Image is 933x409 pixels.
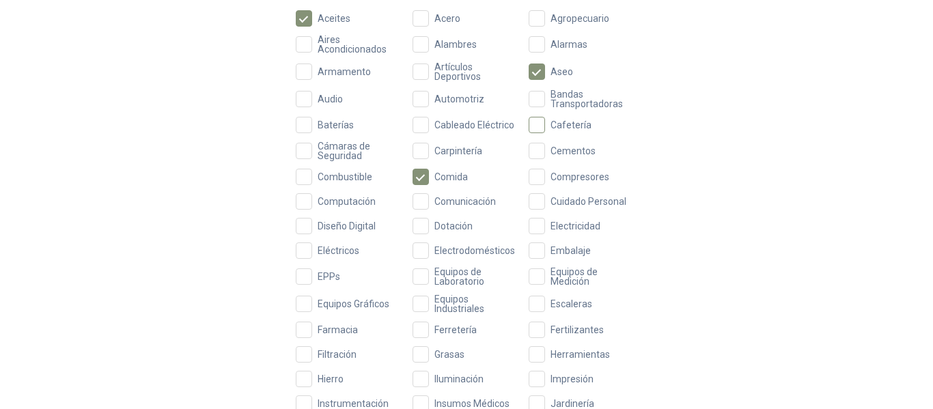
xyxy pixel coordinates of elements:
span: Alambres [429,40,482,49]
span: Embalaje [545,246,596,255]
span: Instrumentación [312,399,394,408]
span: Cafetería [545,120,597,130]
span: Equipos de Laboratorio [429,267,521,286]
span: Bandas Transportadoras [545,89,637,109]
span: Escaleras [545,299,598,309]
span: Armamento [312,67,376,76]
span: Cementos [545,146,601,156]
span: Combustible [312,172,378,182]
span: Dotación [429,221,478,231]
span: Aceites [312,14,356,23]
span: Grasas [429,350,470,359]
span: Equipos de Medición [545,267,637,286]
span: Cuidado Personal [545,197,632,206]
span: Herramientas [545,350,615,359]
span: Aseo [545,67,579,76]
span: Electrodomésticos [429,246,520,255]
span: EPPs [312,272,346,281]
span: Alarmas [545,40,593,49]
span: Artículos Deportivos [429,62,521,81]
span: Audio [312,94,348,104]
span: Iluminación [429,374,489,384]
span: Automotriz [429,94,490,104]
span: Ferretería [429,325,482,335]
span: Equipos Gráficos [312,299,395,309]
span: Insumos Médicos [429,399,515,408]
span: Jardinería [545,399,600,408]
span: Filtración [312,350,362,359]
span: Compresores [545,172,615,182]
span: Fertilizantes [545,325,609,335]
span: Carpintería [429,146,488,156]
span: Diseño Digital [312,221,381,231]
span: Hierro [312,374,349,384]
span: Eléctricos [312,246,365,255]
span: Cableado Eléctrico [429,120,520,130]
span: Comunicación [429,197,501,206]
span: Computación [312,197,381,206]
span: Farmacia [312,325,363,335]
span: Comida [429,172,473,182]
span: Baterías [312,120,359,130]
span: Cámaras de Seguridad [312,141,404,160]
span: Acero [429,14,466,23]
span: Impresión [545,374,599,384]
span: Electricidad [545,221,606,231]
span: Agropecuario [545,14,615,23]
span: Equipos Industriales [429,294,521,313]
span: Aires Acondicionados [312,35,404,54]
